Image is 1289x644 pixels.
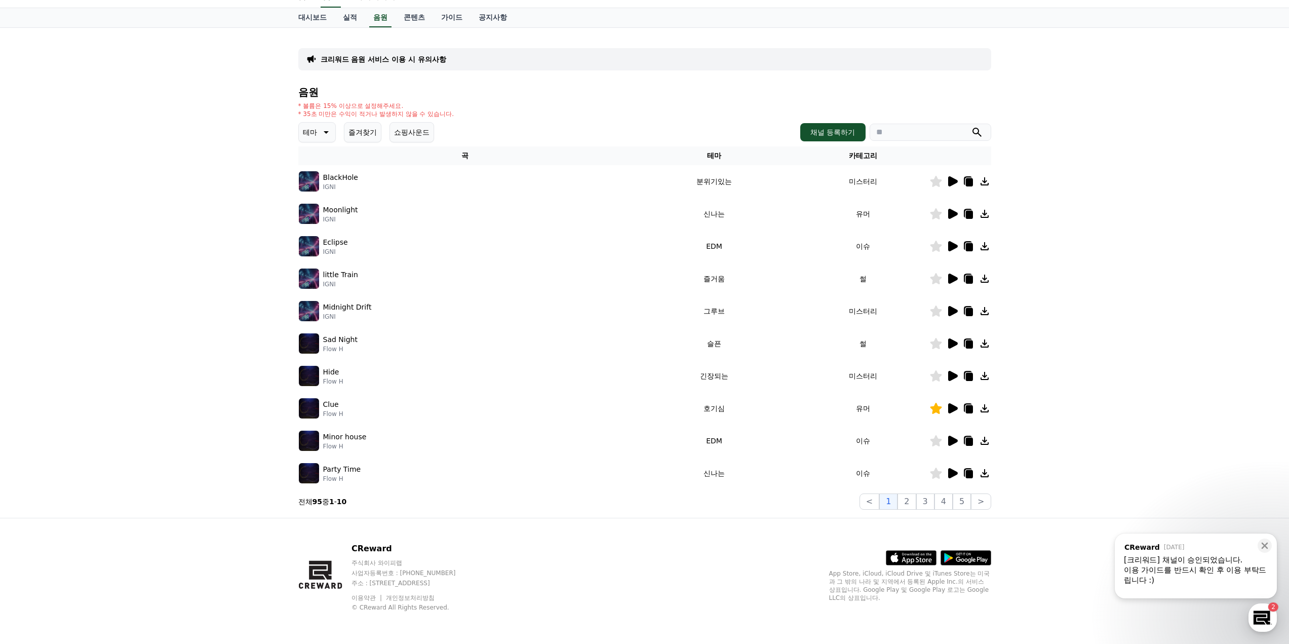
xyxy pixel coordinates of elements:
p: Flow H [323,345,358,353]
td: 신나는 [632,198,796,230]
td: 긴장되는 [632,360,796,392]
p: Party Time [323,464,361,475]
p: IGNI [323,313,372,321]
a: 가이드 [433,8,471,27]
p: little Train [323,270,358,280]
button: 테마 [298,122,336,142]
button: 5 [953,494,971,510]
td: 이슈 [797,425,929,457]
th: 곡 [298,146,632,165]
td: 슬픈 [632,327,796,360]
td: 신나는 [632,457,796,489]
img: music [299,236,319,256]
p: * 35초 미만은 수익이 적거나 발생하지 않을 수 있습니다. [298,110,454,118]
p: IGNI [323,248,348,256]
a: 크리워드 음원 서비스 이용 시 유의사항 [321,54,446,64]
td: 미스터리 [797,295,929,327]
p: Minor house [323,432,367,442]
td: 이슈 [797,457,929,489]
p: Flow H [323,475,361,483]
p: * 볼륨은 15% 이상으로 설정해주세요. [298,102,454,110]
strong: 1 [329,498,334,506]
p: Midnight Drift [323,302,372,313]
th: 테마 [632,146,796,165]
button: 채널 등록하기 [800,123,865,141]
span: 설정 [157,336,169,345]
strong: 10 [337,498,346,506]
p: IGNI [323,215,358,223]
td: 호기심 [632,392,796,425]
img: music [299,301,319,321]
td: 유머 [797,198,929,230]
img: music [299,171,319,192]
a: 콘텐츠 [396,8,433,27]
a: 대시보드 [290,8,335,27]
td: 그루브 [632,295,796,327]
p: Flow H [323,410,343,418]
button: < [860,494,879,510]
th: 카테고리 [797,146,929,165]
td: 미스터리 [797,165,929,198]
img: music [299,463,319,483]
span: 홈 [32,336,38,345]
td: 즐거움 [632,262,796,295]
img: music [299,204,319,224]
p: BlackHole [323,172,358,183]
td: 이슈 [797,230,929,262]
p: Sad Night [323,334,358,345]
td: 유머 [797,392,929,425]
button: 2 [897,494,916,510]
a: 이용약관 [351,594,383,601]
span: 2 [103,321,106,329]
p: CReward [351,543,475,555]
p: App Store, iCloud, iCloud Drive 및 iTunes Store는 미국과 그 밖의 나라 및 지역에서 등록된 Apple Inc.의 서비스 상표입니다. Goo... [829,570,991,602]
img: music [299,366,319,386]
a: 설정 [131,321,194,347]
p: IGNI [323,280,358,288]
a: 실적 [335,8,365,27]
h4: 음원 [298,87,991,98]
p: © CReward All Rights Reserved. [351,603,475,612]
p: Hide [323,367,339,377]
img: music [299,269,319,289]
td: 분위기있는 [632,165,796,198]
p: IGNI [323,183,358,191]
td: EDM [632,425,796,457]
td: 썰 [797,327,929,360]
a: 홈 [3,321,67,347]
button: 1 [879,494,897,510]
a: 음원 [369,8,392,27]
a: 공지사항 [471,8,515,27]
button: > [971,494,991,510]
img: music [299,333,319,354]
p: 테마 [303,125,317,139]
img: music [299,431,319,451]
img: music [299,398,319,419]
button: 쇼핑사운드 [389,122,434,142]
button: 3 [916,494,934,510]
strong: 95 [313,498,322,506]
p: 주식회사 와이피랩 [351,559,475,567]
td: 썰 [797,262,929,295]
button: 즐겨찾기 [344,122,381,142]
a: 개인정보처리방침 [386,594,435,601]
p: Flow H [323,442,367,450]
p: Clue [323,399,339,410]
p: Moonlight [323,205,358,215]
p: Flow H [323,377,343,386]
button: 4 [934,494,953,510]
p: 주소 : [STREET_ADDRESS] [351,579,475,587]
td: 미스터리 [797,360,929,392]
p: 전체 중 - [298,497,347,507]
span: 대화 [93,337,105,345]
a: 2대화 [67,321,131,347]
td: EDM [632,230,796,262]
p: Eclipse [323,237,348,248]
p: 사업자등록번호 : [PHONE_NUMBER] [351,569,475,577]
